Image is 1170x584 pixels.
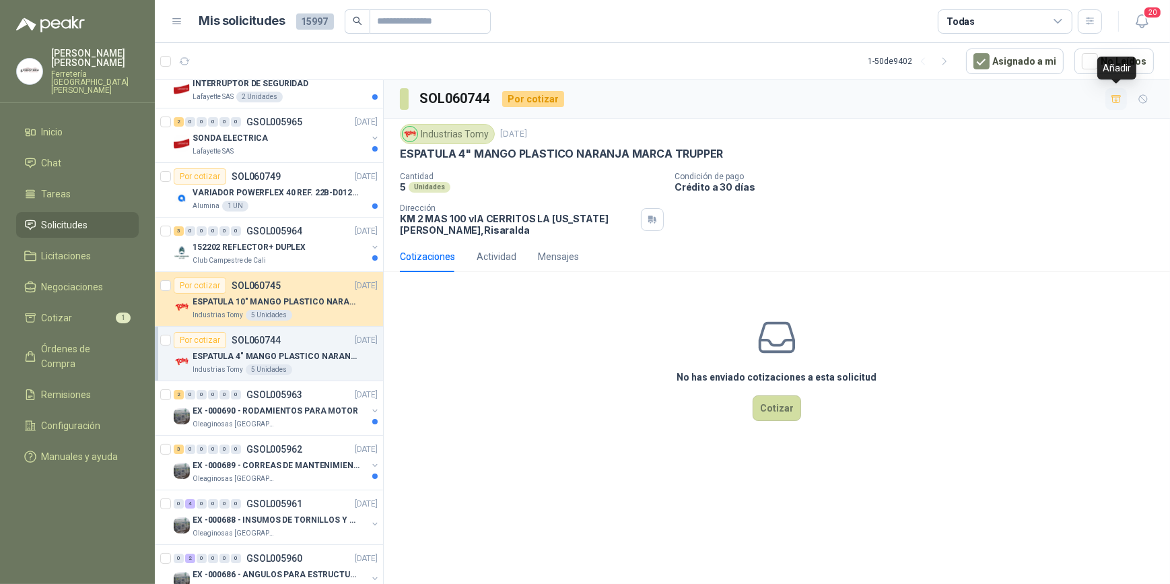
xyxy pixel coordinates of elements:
[185,554,195,563] div: 2
[193,310,243,321] p: Industrias Tomy
[409,182,450,193] div: Unidades
[155,327,383,381] a: Por cotizarSOL060744[DATE] Company LogoESPATULA 4" MANGO PLASTICO NARANJA MARCA TRUPPERIndustrias...
[947,14,975,29] div: Todas
[219,554,230,563] div: 0
[400,181,406,193] p: 5
[193,146,234,157] p: Lafayette SAS
[185,445,195,454] div: 0
[355,389,378,401] p: [DATE]
[16,444,139,469] a: Manuales y ayuda
[16,382,139,408] a: Remisiones
[174,387,380,430] a: 2 0 0 0 0 0 GSOL005963[DATE] Company LogoEX -000690 - RODAMIENTOS PARA MOTOROleaginosas [GEOGRAPH...
[16,16,85,32] img: Logo peakr
[155,54,383,108] a: Por cotizarSOL060752[DATE] Company LogoINTERRUPTOR DE SEGURIDADLafayette SAS2 Unidades
[197,499,207,509] div: 0
[197,390,207,399] div: 0
[174,441,380,484] a: 3 0 0 0 0 0 GSOL005962[DATE] Company LogoEX -000689 - CORREAS DE MANTENIMIENTOOleaginosas [GEOGRA...
[193,255,266,266] p: Club Campestre de Cali
[753,395,801,421] button: Cotizar
[42,249,92,263] span: Licitaciones
[16,150,139,176] a: Chat
[197,226,207,236] div: 0
[193,459,360,472] p: EX -000689 - CORREAS DE MANTENIMIENTO
[193,350,360,363] p: ESPATULA 4" MANGO PLASTICO NARANJA MARCA TRUPPER
[208,390,218,399] div: 0
[219,445,230,454] div: 0
[51,70,139,94] p: Ferretería [GEOGRAPHIC_DATA][PERSON_NAME]
[208,554,218,563] div: 0
[174,332,226,348] div: Por cotizar
[246,310,292,321] div: 5 Unidades
[155,163,383,218] a: Por cotizarSOL060749[DATE] Company LogoVARIADOR POWERFLEX 40 REF. 22B-D012N104Alumina1 UN
[197,117,207,127] div: 0
[174,445,184,454] div: 3
[246,364,292,375] div: 5 Unidades
[17,59,42,84] img: Company Logo
[116,313,131,323] span: 1
[197,445,207,454] div: 0
[296,13,334,30] span: 15997
[400,172,664,181] p: Cantidad
[355,116,378,129] p: [DATE]
[174,278,226,294] div: Por cotizar
[1130,9,1154,34] button: 20
[400,147,723,161] p: ESPATULA 4" MANGO PLASTICO NARANJA MARCA TRUPPER
[16,413,139,439] a: Configuración
[193,419,277,430] p: Oleaginosas [GEOGRAPHIC_DATA][PERSON_NAME]
[193,514,360,527] p: EX -000688 - INSUMOS DE TORNILLOS Y TUERCAS
[193,405,358,418] p: EX -000690 - RODAMIENTOS PARA MOTOR
[42,125,63,139] span: Inicio
[174,496,380,539] a: 0 4 0 0 0 0 GSOL005961[DATE] Company LogoEX -000688 - INSUMOS DE TORNILLOS Y TUERCASOleaginosas [...
[208,499,218,509] div: 0
[174,117,184,127] div: 2
[246,117,302,127] p: GSOL005965
[355,225,378,238] p: [DATE]
[419,88,491,109] h3: SOL060744
[232,281,281,290] p: SOL060745
[199,11,285,31] h1: Mis solicitudes
[232,335,281,345] p: SOL060744
[500,128,527,141] p: [DATE]
[193,569,360,581] p: EX -000686 - ANGULOS PARA ESTRUCTURAS DE FOSA DE L
[231,554,241,563] div: 0
[966,48,1064,74] button: Asignado a mi
[231,117,241,127] div: 0
[400,213,635,236] p: KM 2 MAS 100 vIA CERRITOS LA [US_STATE] [PERSON_NAME] , Risaralda
[42,187,71,201] span: Tareas
[193,474,277,484] p: Oleaginosas [GEOGRAPHIC_DATA][PERSON_NAME]
[193,296,360,309] p: ESPATULA 10" MANGO PLASTICO NARANJA MARCA TRUPPER
[42,449,118,464] span: Manuales y ayuda
[208,226,218,236] div: 0
[174,190,190,206] img: Company Logo
[42,387,92,402] span: Remisiones
[174,223,380,266] a: 3 0 0 0 0 0 GSOL005964[DATE] Company Logo152202 REFLECTOR+ DUPLEXClub Campestre de Cali
[174,81,190,97] img: Company Logo
[42,156,62,170] span: Chat
[246,390,302,399] p: GSOL005963
[174,408,190,424] img: Company Logo
[185,499,195,509] div: 4
[185,226,195,236] div: 0
[42,342,126,371] span: Órdenes de Compra
[193,241,306,254] p: 152202 REFLECTOR+ DUPLEX
[174,114,380,157] a: 2 0 0 0 0 0 GSOL005965[DATE] Company LogoSONDA ELECTRICALafayette SAS
[16,305,139,331] a: Cotizar1
[197,554,207,563] div: 0
[353,16,362,26] span: search
[42,418,101,433] span: Configuración
[502,91,564,107] div: Por cotizar
[355,170,378,183] p: [DATE]
[42,311,73,325] span: Cotizar
[155,272,383,327] a: Por cotizarSOL060745[DATE] Company LogoESPATULA 10" MANGO PLASTICO NARANJA MARCA TRUPPERIndustria...
[193,132,268,145] p: SONDA ELECTRICA
[208,445,218,454] div: 0
[185,390,195,399] div: 0
[193,528,277,539] p: Oleaginosas [GEOGRAPHIC_DATA][PERSON_NAME]
[355,334,378,347] p: [DATE]
[246,554,302,563] p: GSOL005960
[174,517,190,533] img: Company Logo
[219,390,230,399] div: 0
[174,554,184,563] div: 0
[868,51,955,72] div: 1 - 50 de 9402
[219,117,230,127] div: 0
